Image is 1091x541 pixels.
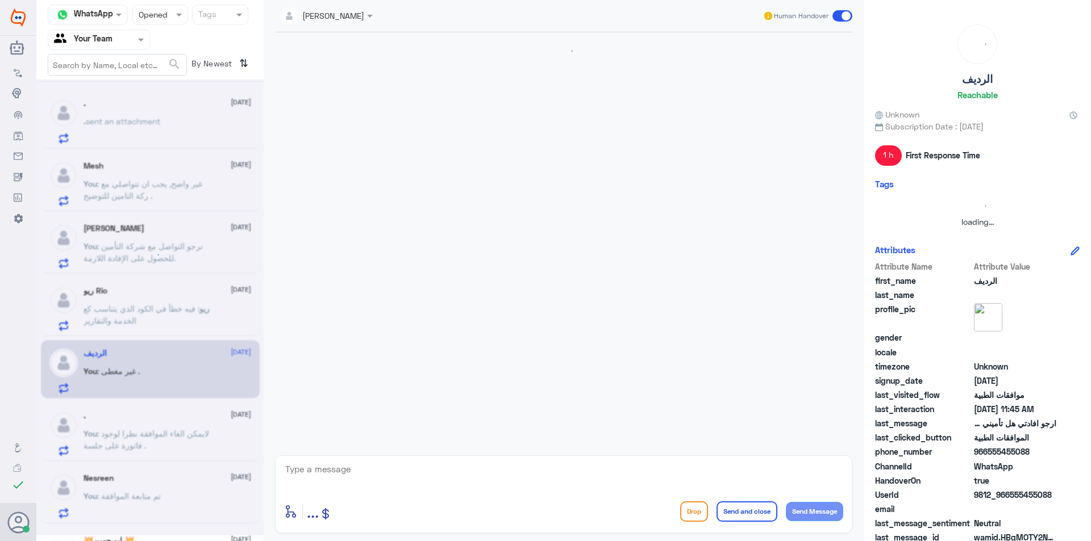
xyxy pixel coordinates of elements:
[168,55,181,74] button: search
[974,460,1056,472] span: 2
[875,446,972,458] span: phone_number
[54,31,71,48] img: yourTeam.svg
[197,8,216,23] div: Tags
[774,11,828,21] span: Human Handover
[786,502,843,521] button: Send Message
[974,346,1056,358] span: null
[875,108,919,120] span: Unknown
[875,120,1080,132] span: Subscription Date : [DATE]
[974,375,1056,387] span: 2025-09-10T08:40:57.454Z
[875,360,972,372] span: timezone
[239,54,248,73] i: ⇅
[974,261,1056,272] span: Attribute Value
[717,501,777,522] button: Send and close
[875,417,972,429] span: last_message
[875,245,915,255] h6: Attributes
[961,28,994,61] div: loading...
[875,145,902,166] span: 1 h
[974,360,1056,372] span: Unknown
[48,54,186,75] input: Search by Name, Local etc…
[7,511,29,533] button: Avatar
[307,498,319,524] button: ...
[875,303,972,329] span: profile_pic
[957,90,998,100] h6: Reachable
[11,478,25,492] i: check
[168,57,181,71] span: search
[961,217,994,227] span: loading...
[875,332,972,343] span: gender
[875,389,972,401] span: last_visited_flow
[974,503,1056,515] span: null
[875,431,972,443] span: last_clicked_button
[875,375,972,387] span: signup_date
[878,196,1077,216] div: loading...
[140,245,160,265] div: loading...
[974,517,1056,529] span: 0
[875,346,972,358] span: locale
[974,332,1056,343] span: null
[187,54,235,77] span: By Newest
[974,403,1056,415] span: 2025-09-10T08:45:06.172Z
[974,303,1002,332] img: picture
[54,6,71,23] img: whatsapp.png
[974,489,1056,501] span: 9812_966555455088
[875,289,972,301] span: last_name
[974,475,1056,487] span: true
[974,446,1056,458] span: 966555455088
[875,503,972,515] span: email
[875,489,972,501] span: UserId
[875,517,972,529] span: last_message_sentiment
[906,149,980,161] span: First Response Time
[11,9,26,27] img: Widebot Logo
[875,475,972,487] span: HandoverOn
[680,501,708,522] button: Drop
[974,431,1056,443] span: الموافقات الطبية
[974,275,1056,287] span: الرديف
[974,389,1056,401] span: موافقات الطبية
[278,41,850,61] div: loading...
[974,417,1056,429] span: ارجو افادتي هل تأميني على بوبا يغطي تنظيف اللثة لديكم ؟ ارجو التأكد لاتمكن من حجز موعد
[307,501,319,521] span: ...
[962,73,993,86] h5: الرديف
[875,460,972,472] span: ChannelId
[875,261,972,272] span: Attribute Name
[875,179,894,189] h6: Tags
[875,403,972,415] span: last_interaction
[875,275,972,287] span: first_name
